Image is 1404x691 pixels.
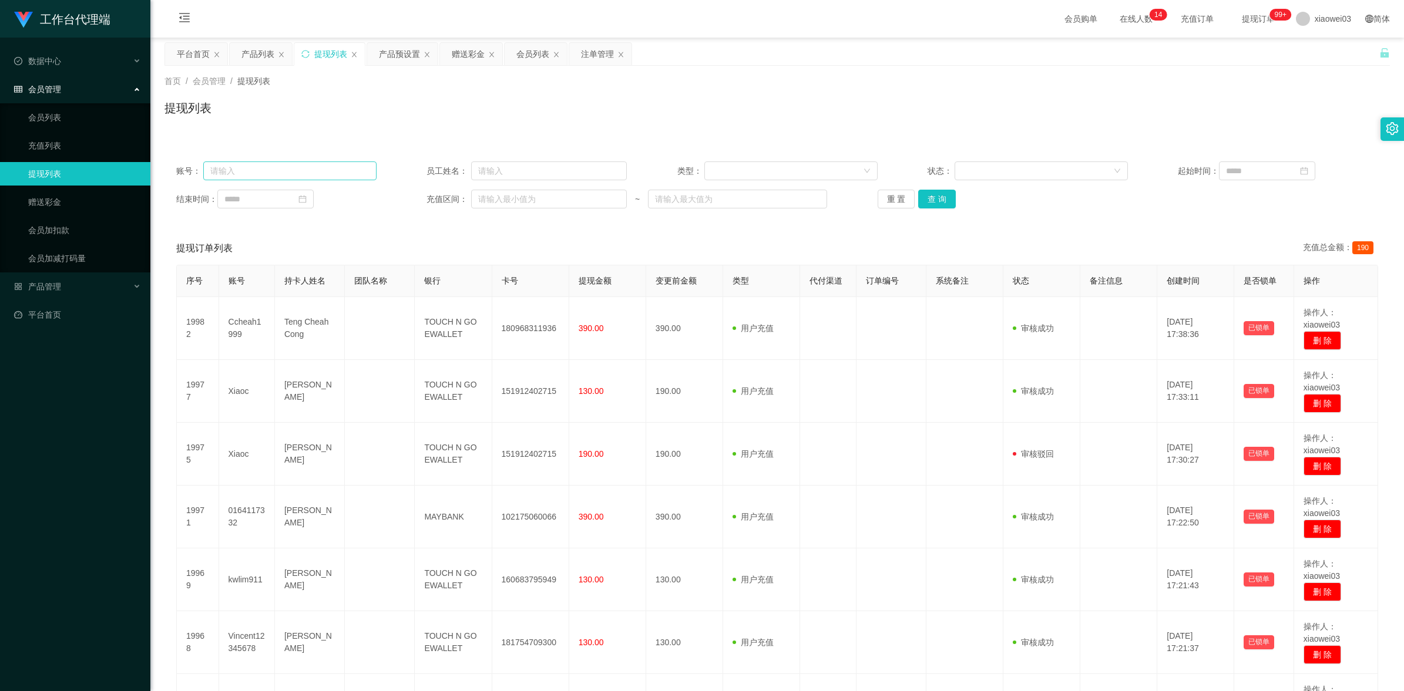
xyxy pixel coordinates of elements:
span: 用户充值 [733,386,774,396]
span: 操作人：xiaowei03 [1304,433,1340,455]
a: 提现列表 [28,162,141,186]
button: 删 除 [1304,331,1341,350]
span: 提现订单 [1236,15,1281,23]
span: 用户充值 [733,323,774,333]
sup: 1055 [1270,9,1291,21]
span: 390.00 [579,512,604,521]
i: 图标: close [617,51,624,58]
span: 数据中心 [14,56,61,66]
span: 状态： [928,165,955,177]
div: 充值总金额： [1303,241,1378,255]
span: 账号： [176,165,203,177]
td: [DATE] 17:21:43 [1157,548,1234,611]
td: Ccheah1999 [219,297,275,360]
span: 卡号 [502,276,518,285]
td: Xiaoc [219,423,275,486]
td: [PERSON_NAME] [275,548,345,611]
span: 提现列表 [237,76,270,86]
td: 19968 [177,611,219,674]
span: 审核成功 [1013,575,1054,584]
span: 审核成功 [1013,323,1054,333]
sup: 14 [1150,9,1167,21]
input: 请输入 [471,161,627,180]
i: 图标: menu-fold [164,1,204,38]
td: 19971 [177,486,219,548]
button: 删 除 [1304,645,1341,664]
span: ~ [627,193,648,205]
span: 操作人：xiaowei03 [1304,496,1340,518]
span: / [230,76,233,86]
span: 130.00 [579,575,604,584]
a: 赠送彩金 [28,190,141,214]
td: 19975 [177,423,219,486]
i: 图标: unlock [1379,48,1390,58]
span: 结束时间： [176,193,217,205]
button: 已锁单 [1244,447,1274,461]
span: 员工姓名： [426,165,471,177]
i: 图标: close [488,51,495,58]
h1: 工作台代理端 [40,1,110,38]
span: 充值订单 [1175,15,1220,23]
span: 130.00 [579,386,604,396]
td: [DATE] 17:30:27 [1157,423,1234,486]
td: 130.00 [646,611,723,674]
span: 用户充值 [733,512,774,521]
span: 操作人：xiaowei03 [1304,622,1340,643]
span: 390.00 [579,323,604,333]
i: 图标: close [424,51,431,58]
a: 会员加减打码量 [28,247,141,270]
div: 会员列表 [516,43,549,65]
span: 是否锁单 [1244,276,1277,285]
span: 账号 [229,276,245,285]
td: 151912402715 [492,423,569,486]
div: 提现列表 [314,43,347,65]
button: 删 除 [1304,520,1341,538]
span: 操作人：xiaowei03 [1304,559,1340,581]
span: 类型： [677,165,705,177]
td: [PERSON_NAME] [275,486,345,548]
i: 图标: calendar [1300,167,1308,175]
button: 删 除 [1304,457,1341,476]
span: 会员管理 [193,76,226,86]
a: 会员加扣款 [28,218,141,242]
i: 图标: down [864,167,871,176]
i: 图标: table [14,85,22,93]
span: 提现金额 [579,276,612,285]
i: 图标: down [1114,167,1121,176]
span: 用户充值 [733,575,774,584]
span: 系统备注 [936,276,969,285]
div: 赠送彩金 [452,43,485,65]
span: 190 [1352,241,1373,254]
span: 备注信息 [1090,276,1123,285]
span: 审核成功 [1013,512,1054,521]
span: 团队名称 [354,276,387,285]
span: 类型 [733,276,749,285]
a: 工作台代理端 [14,14,110,23]
button: 已锁单 [1244,321,1274,335]
span: 首页 [164,76,181,86]
td: [DATE] 17:22:50 [1157,486,1234,548]
span: 充值区间： [426,193,471,205]
button: 已锁单 [1244,510,1274,524]
button: 删 除 [1304,582,1341,601]
i: 图标: close [351,51,358,58]
button: 已锁单 [1244,635,1274,649]
button: 已锁单 [1244,572,1274,586]
span: 190.00 [579,449,604,459]
span: / [186,76,188,86]
span: 操作 [1304,276,1320,285]
span: 创建时间 [1167,276,1200,285]
td: 102175060066 [492,486,569,548]
td: 181754709300 [492,611,569,674]
div: 产品列表 [241,43,274,65]
td: [DATE] 17:33:11 [1157,360,1234,423]
span: 起始时间： [1178,165,1219,177]
span: 用户充值 [733,638,774,647]
i: 图标: calendar [298,195,307,203]
span: 用户充值 [733,449,774,459]
div: 产品预设置 [379,43,420,65]
input: 请输入最小值为 [471,190,627,208]
span: 订单编号 [866,276,899,285]
td: 190.00 [646,423,723,486]
div: 平台首页 [177,43,210,65]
